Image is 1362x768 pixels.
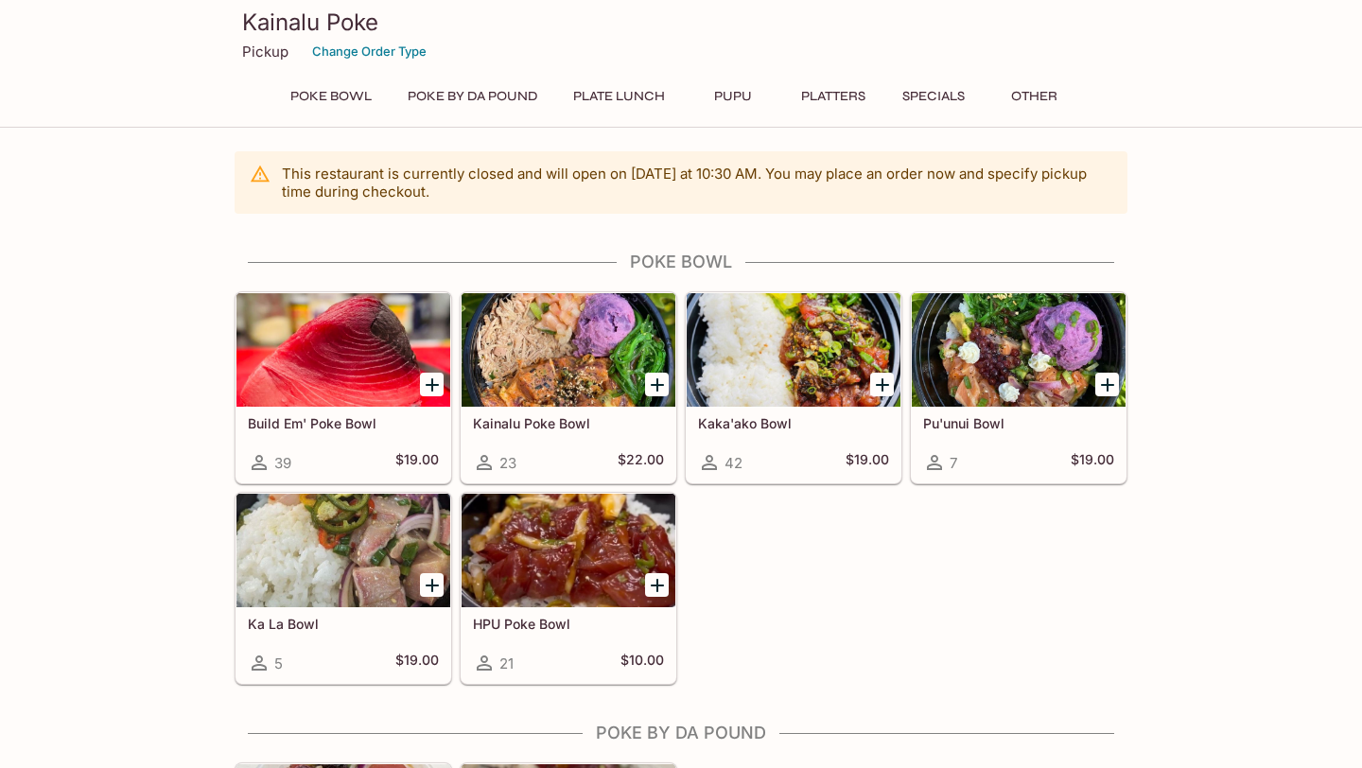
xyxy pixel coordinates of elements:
[473,616,664,632] h5: HPU Poke Bowl
[912,293,1126,407] div: Pu'unui Bowl
[274,655,283,672] span: 5
[420,373,444,396] button: Add Build Em' Poke Bowl
[870,373,894,396] button: Add Kaka'ako Bowl
[499,655,514,672] span: 21
[248,616,439,632] h5: Ka La Bowl
[236,494,450,607] div: Ka La Bowl
[420,573,444,597] button: Add Ka La Bowl
[1095,373,1119,396] button: Add Pu'unui Bowl
[1071,451,1114,474] h5: $19.00
[282,165,1112,201] p: This restaurant is currently closed and will open on [DATE] at 10:30 AM . You may place an order ...
[620,652,664,674] h5: $10.00
[274,454,291,472] span: 39
[725,454,742,472] span: 42
[698,415,889,431] h5: Kaka'ako Bowl
[686,292,901,483] a: Kaka'ako Bowl42$19.00
[499,454,516,472] span: 23
[911,292,1126,483] a: Pu'unui Bowl7$19.00
[462,293,675,407] div: Kainalu Poke Bowl
[462,494,675,607] div: HPU Poke Bowl
[235,723,1127,743] h4: Poke By Da Pound
[236,293,450,407] div: Build Em' Poke Bowl
[950,454,957,472] span: 7
[791,83,876,110] button: Platters
[846,451,889,474] h5: $19.00
[242,8,1120,37] h3: Kainalu Poke
[645,373,669,396] button: Add Kainalu Poke Bowl
[687,293,900,407] div: Kaka'ako Bowl
[473,415,664,431] h5: Kainalu Poke Bowl
[242,43,288,61] p: Pickup
[235,252,1127,272] h4: Poke Bowl
[461,493,676,684] a: HPU Poke Bowl21$10.00
[304,37,435,66] button: Change Order Type
[280,83,382,110] button: Poke Bowl
[397,83,548,110] button: Poke By Da Pound
[618,451,664,474] h5: $22.00
[645,573,669,597] button: Add HPU Poke Bowl
[690,83,776,110] button: Pupu
[248,415,439,431] h5: Build Em' Poke Bowl
[991,83,1076,110] button: Other
[395,451,439,474] h5: $19.00
[923,415,1114,431] h5: Pu'unui Bowl
[461,292,676,483] a: Kainalu Poke Bowl23$22.00
[236,292,451,483] a: Build Em' Poke Bowl39$19.00
[236,493,451,684] a: Ka La Bowl5$19.00
[395,652,439,674] h5: $19.00
[563,83,675,110] button: Plate Lunch
[891,83,976,110] button: Specials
